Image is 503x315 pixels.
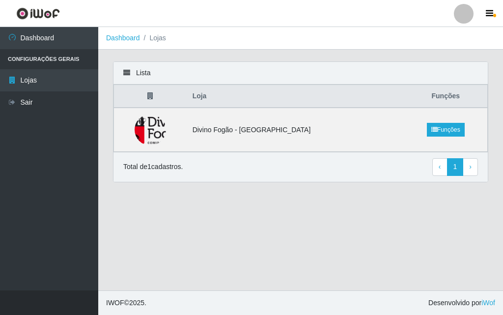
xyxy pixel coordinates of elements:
a: Funções [427,123,465,137]
img: CoreUI Logo [16,7,60,20]
th: Loja [187,85,404,108]
span: Desenvolvido por [428,298,495,308]
span: © 2025 . [106,298,146,308]
a: Previous [432,158,447,176]
div: Lista [113,62,488,85]
li: Lojas [140,33,166,43]
span: › [469,163,472,171]
nav: breadcrumb [98,27,503,50]
th: Funções [404,85,488,108]
nav: pagination [432,158,478,176]
a: Next [463,158,478,176]
a: Dashboard [106,34,140,42]
img: Divino Fogão - Campina Grande [112,114,188,145]
span: ‹ [439,163,441,171]
td: Divino Fogão - [GEOGRAPHIC_DATA] [187,108,404,152]
a: 1 [447,158,464,176]
span: IWOF [106,299,124,307]
a: iWof [481,299,495,307]
p: Total de 1 cadastros. [123,162,183,172]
